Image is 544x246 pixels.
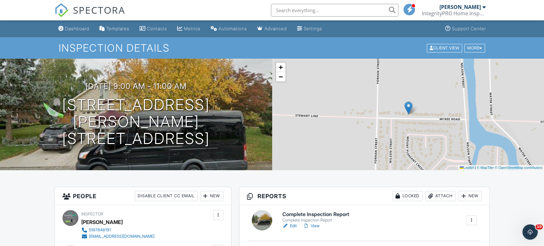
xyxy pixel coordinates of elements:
[304,26,322,31] div: Settings
[535,224,543,229] span: 10
[404,101,412,114] img: Marker
[282,212,349,217] h6: Complete Inspection Report
[279,73,283,81] span: −
[175,23,203,35] a: Metrics
[458,191,482,201] div: New
[294,23,325,35] a: Settings
[89,234,155,239] div: [EMAIL_ADDRESS][DOMAIN_NAME]
[54,3,69,17] img: The Best Home Inspection Software - Spectora
[59,42,486,54] h1: Inspection Details
[97,23,132,35] a: Templates
[439,4,481,10] div: [PERSON_NAME]
[10,97,262,147] h1: [STREET_ADDRESS][PERSON_NAME] [STREET_ADDRESS]
[85,82,187,90] h3: [DATE] 9:00 am - 11:00 am
[477,166,494,170] a: © MapTiler
[460,166,474,170] a: Leaflet
[81,227,155,233] a: 5197848191
[89,228,111,233] div: 5197848191
[422,10,485,17] div: IntegrityPRO Home Inspections
[276,62,286,72] a: Zoom in
[303,223,319,229] a: View
[282,218,349,223] div: Complete Inspection Report
[184,26,200,31] div: Metrics
[282,212,349,223] a: Complete Inspection Report Complete Inspection Report
[442,23,488,35] a: Support Center
[239,187,490,205] h3: Reports
[200,191,223,201] div: New
[276,72,286,82] a: Zoom out
[135,191,198,201] div: Disable Client CC Email
[282,223,296,229] a: Edit
[522,224,538,240] iframe: Intercom live chat
[106,26,129,31] div: Templates
[475,166,476,170] span: |
[81,233,155,240] a: [EMAIL_ADDRESS][DOMAIN_NAME]
[392,191,423,201] div: Locked
[279,63,283,71] span: +
[81,212,103,216] span: Inspector
[452,26,486,31] div: Support Center
[137,23,170,35] a: Contacts
[265,26,287,31] div: Advanced
[81,217,123,227] div: [PERSON_NAME]
[464,44,485,52] div: More
[147,26,167,31] div: Contacts
[73,3,125,17] span: SPECTORA
[219,26,247,31] div: Automations
[208,23,250,35] a: Automations (Basic)
[427,44,462,52] div: Client View
[54,9,125,22] a: SPECTORA
[56,23,92,35] a: Dashboard
[495,166,542,170] a: © OpenStreetMap contributors
[271,4,398,17] input: Search everything...
[55,187,231,205] h3: People
[65,26,89,31] div: Dashboard
[426,45,464,50] a: Client View
[255,23,289,35] a: Advanced
[425,191,456,201] div: Attach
